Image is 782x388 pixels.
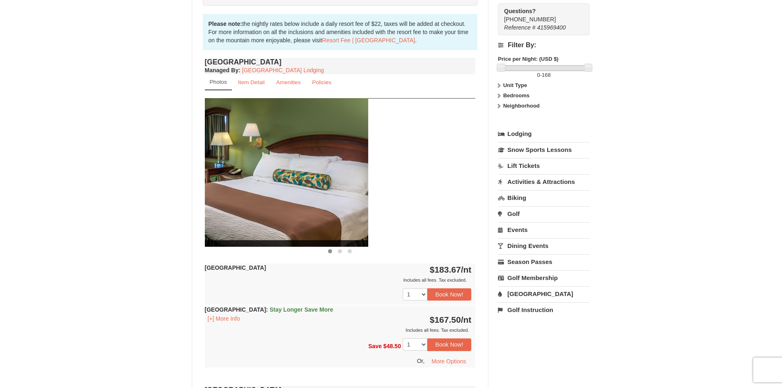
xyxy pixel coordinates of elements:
h4: [GEOGRAPHIC_DATA] [205,58,476,66]
small: Policies [312,79,331,85]
button: Book Now! [427,288,472,301]
a: Golf Instruction [498,302,589,317]
a: Events [498,222,589,237]
span: Save [368,343,382,349]
strong: Bedrooms [503,92,530,99]
label: - [498,71,589,79]
a: Biking [498,190,589,205]
a: Policies [307,74,337,90]
a: Item Detail [233,74,270,90]
strong: Please note: [209,21,242,27]
span: [PHONE_NUMBER] [504,7,575,23]
a: Snow Sports Lessons [498,142,589,157]
span: 415969400 [537,24,566,31]
a: Dining Events [498,238,589,253]
a: [GEOGRAPHIC_DATA] [498,286,589,301]
strong: Unit Type [503,82,527,88]
small: Photos [210,79,227,85]
a: Season Passes [498,254,589,269]
div: Includes all fees. Tax excluded. [205,276,472,284]
a: [GEOGRAPHIC_DATA] Lodging [242,67,324,73]
div: Includes all fees. Tax excluded. [205,326,472,334]
a: Photos [205,74,232,90]
a: Golf [498,206,589,221]
span: Or, [417,357,425,364]
strong: Price per Night: (USD $) [498,56,558,62]
span: /nt [461,265,472,274]
button: [+] More Info [205,314,243,323]
span: $167.50 [430,315,461,324]
a: Lodging [498,126,589,141]
span: 0 [537,72,540,78]
strong: : [205,67,241,73]
strong: Questions? [504,8,536,14]
span: : [266,306,268,313]
span: $48.50 [383,343,401,349]
a: Resort Fee | [GEOGRAPHIC_DATA] [322,37,415,44]
a: Amenities [271,74,306,90]
strong: Neighborhood [503,103,540,109]
span: 168 [542,72,551,78]
button: Book Now! [427,338,472,351]
span: /nt [461,315,472,324]
div: the nightly rates below include a daily resort fee of $22, taxes will be added at checkout. For m... [203,14,478,50]
a: Activities & Attractions [498,174,589,189]
a: Golf Membership [498,270,589,285]
button: More Options [426,355,471,367]
a: Lift Tickets [498,158,589,173]
strong: $183.67 [430,265,472,274]
small: Item Detail [238,79,265,85]
span: Managed By [205,67,238,73]
h4: Filter By: [498,41,589,49]
span: Stay Longer Save More [270,306,333,313]
span: Reference # [504,24,535,31]
strong: [GEOGRAPHIC_DATA] [205,264,266,271]
small: Amenities [276,79,301,85]
img: 18876286-36-6bbdb14b.jpg [97,98,368,246]
strong: [GEOGRAPHIC_DATA] [205,306,333,313]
